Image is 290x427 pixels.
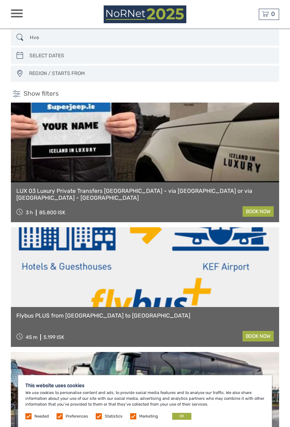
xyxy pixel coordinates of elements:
button: REGION / STARTS FROM [26,68,275,79]
input: SEARCH [27,32,262,43]
label: Statistics [105,414,123,419]
a: LUX 03 Luxury Private Transfers [GEOGRAPHIC_DATA] - via [GEOGRAPHIC_DATA] or via [GEOGRAPHIC_DATA... [16,188,274,202]
h4: Show filters [11,90,279,98]
a: book now [243,206,274,217]
h5: This website uses cookies [25,382,265,388]
p: We're away right now. Please check back later! [10,13,82,18]
div: We use cookies to personalise content and ads, to provide social media features and to analyse ou... [18,375,272,427]
a: book now [243,331,274,341]
span: 45 m [26,334,37,340]
span: 3 h [26,210,33,216]
a: Flybus PLUS from [GEOGRAPHIC_DATA] to [GEOGRAPHIC_DATA] [16,312,274,319]
span: Show filters [24,90,59,98]
label: Preferences [66,414,88,419]
label: Needed [34,414,49,419]
button: OK [172,413,191,420]
button: Open LiveChat chat widget [83,11,92,20]
div: 85.800 ISK [39,210,65,216]
label: Marketing [139,414,158,419]
span: 0 [270,11,276,17]
div: 5.199 ISK [43,334,64,340]
input: SELECT DATES [26,50,261,62]
img: 3258-41b625c3-b3ba-4726-b4dc-f26af99be3a7_logo_small.png [104,5,186,23]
